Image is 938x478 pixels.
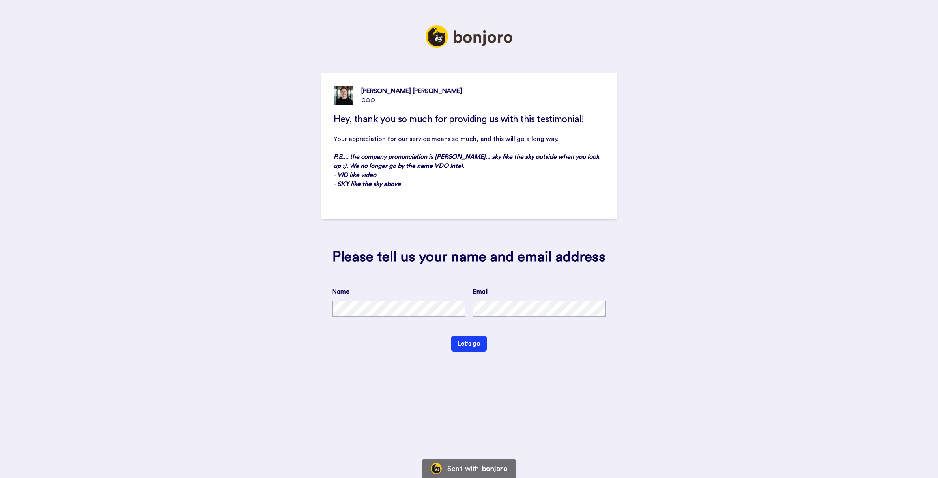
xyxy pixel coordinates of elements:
span: - SKY like the sky above [334,181,401,187]
div: Please tell us your name and email address [332,249,606,265]
img: Bonjoro Logo [431,463,442,474]
div: Sent with [447,465,479,472]
a: Bonjoro LogoSent withbonjoro [422,459,516,478]
div: COO [361,97,462,104]
label: Name [332,287,349,296]
img: https://static.bonjoro.com/99e98dacd70c60a6fd04f215f20cb437e55646fa/assets/images/logos/logo_full... [426,25,512,48]
img: COO [334,86,353,105]
span: - VID like video [334,172,376,178]
div: [PERSON_NAME] [PERSON_NAME] [361,86,462,96]
span: Your appreciation for our service means so much, and this will go a long way. [334,136,559,142]
button: Let's go [451,336,487,352]
span: Hey, thank you so much for providing us with this testimonial! [334,115,584,124]
span: P.S.... the company pronunciation is [PERSON_NAME]... sky like the sky outside when you look up :... [334,154,601,169]
div: bonjoro [482,465,507,472]
label: Email [473,287,489,296]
